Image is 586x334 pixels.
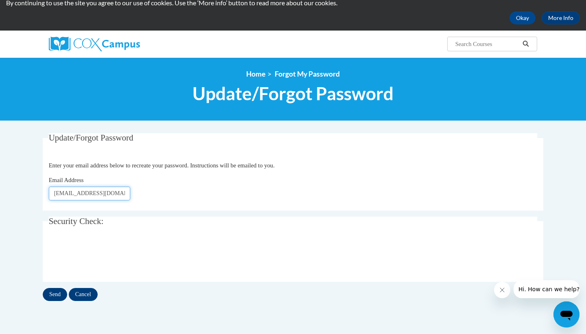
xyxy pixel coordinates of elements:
[514,280,579,298] iframe: Message from company
[49,37,140,51] img: Cox Campus
[553,301,579,327] iframe: Button to launch messaging window
[542,11,580,24] a: More Info
[275,70,340,78] span: Forgot My Password
[49,177,84,183] span: Email Address
[49,240,173,272] iframe: reCAPTCHA
[520,39,532,49] button: Search
[192,83,394,104] span: Update/Forgot Password
[494,282,510,298] iframe: Close message
[69,288,98,301] input: Cancel
[455,39,520,49] input: Search Courses
[246,70,265,78] a: Home
[49,133,133,143] span: Update/Forgot Password
[509,11,536,24] button: Okay
[49,162,275,169] span: Enter your email address below to recreate your password. Instructions will be emailed to you.
[49,187,130,200] input: Email
[49,37,203,51] a: Cox Campus
[49,216,104,226] span: Security Check:
[43,288,67,301] input: Send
